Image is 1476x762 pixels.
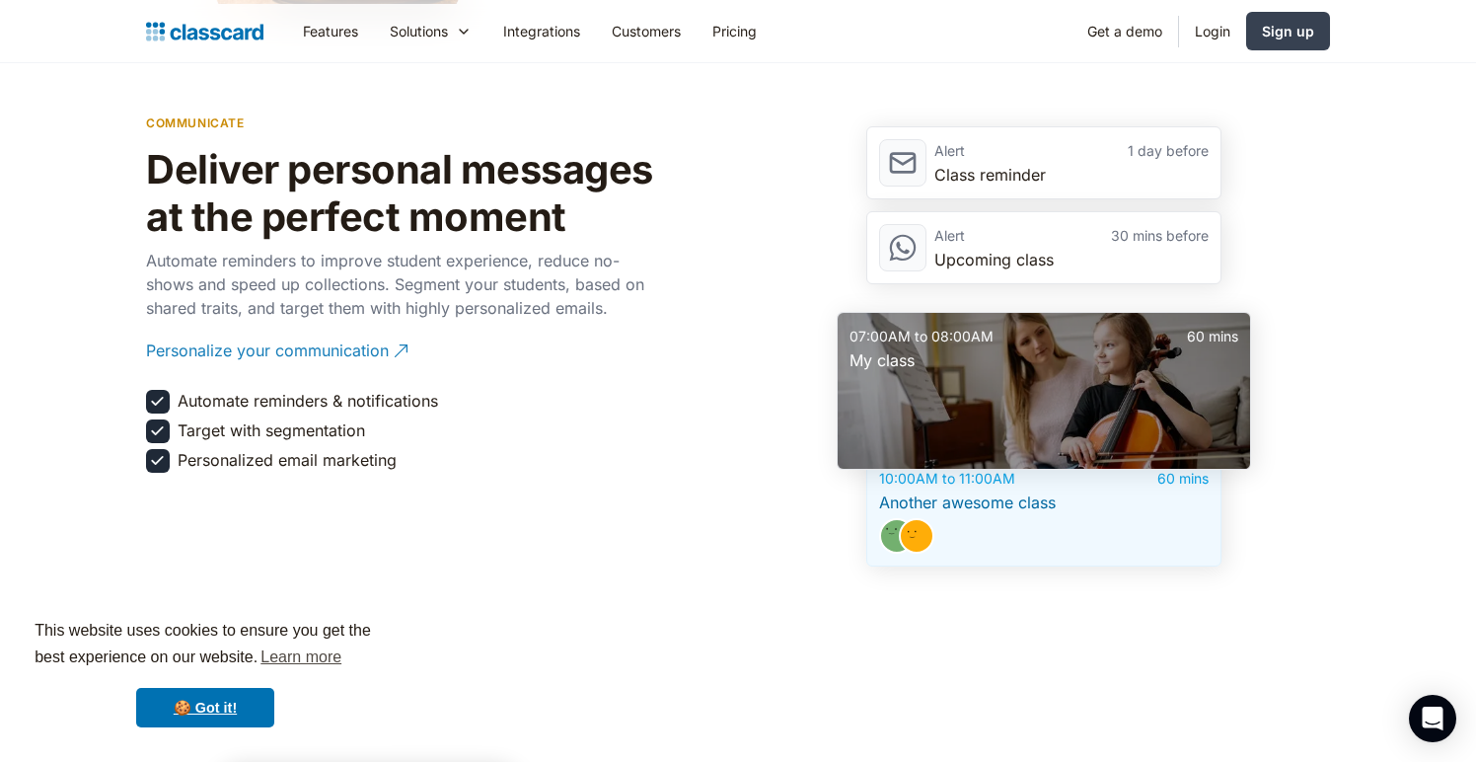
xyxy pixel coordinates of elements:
a: Login [1179,9,1246,53]
a: Features [287,9,374,53]
div: Target with segmentation [178,419,365,441]
div: cookieconsent [16,600,395,746]
div: Another awesome class [879,491,1209,514]
div: 30 mins before [1071,224,1209,248]
div: Solutions [390,21,448,41]
div: My class [849,348,1238,372]
div: 07:00AM to 08:00AM [849,325,1044,348]
a: Integrations [487,9,596,53]
div: Upcoming class [934,248,1209,271]
div: Automate reminders & notifications [178,390,438,412]
div: Personalized email marketing [178,449,397,471]
a: learn more about cookies [258,643,344,672]
p: communicate [146,114,245,132]
a: dismiss cookie message [136,688,274,727]
a: Logo [146,18,263,45]
div: Alert [934,224,1071,248]
p: Automate reminders to improve student experience, reduce no-shows and speed up collections. Segme... [146,249,659,320]
div: Personalize your communication [146,324,389,362]
div: Solutions [374,9,487,53]
div: Sign up [1262,21,1314,41]
a: Pricing [697,9,773,53]
div: Alert [934,139,1071,163]
div: 1 day before [1071,139,1209,163]
div: 60 mins [1044,325,1238,348]
div: Class reminder [934,163,1209,187]
a: Get a demo [1071,9,1178,53]
a: Personalize your communication [146,324,659,378]
div: Open Intercom Messenger [1409,695,1456,742]
span: This website uses cookies to ensure you get the best experience on our website. [35,619,376,672]
a: Sign up [1246,12,1330,50]
h2: Deliver personal messages at the perfect moment [146,146,659,241]
div: 10:00AM to 11:00AM [879,467,1044,491]
a: Customers [596,9,697,53]
div: 60 mins [1044,467,1209,491]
